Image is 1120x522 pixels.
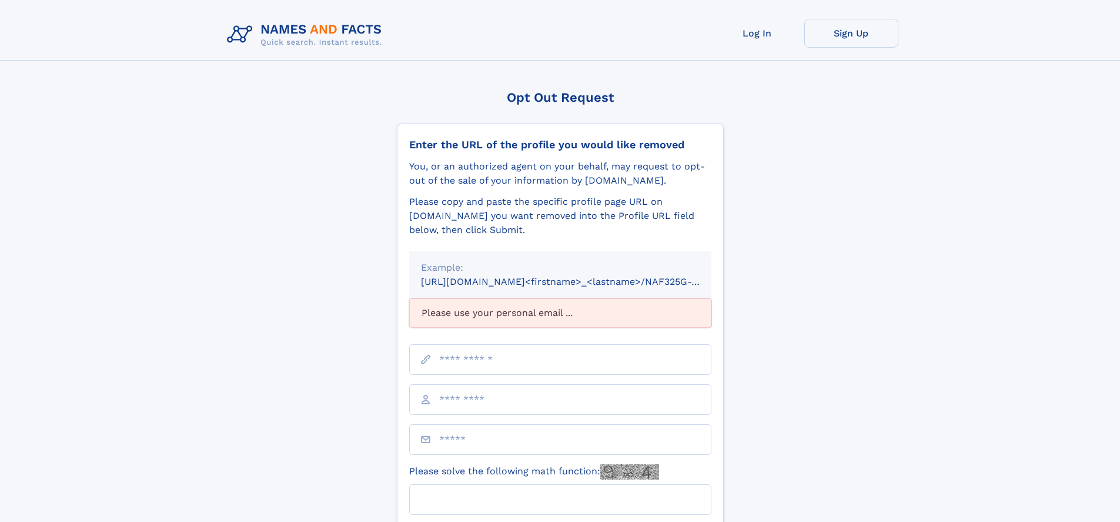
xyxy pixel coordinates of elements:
a: Log In [710,19,804,48]
div: Example: [421,261,700,275]
img: Logo Names and Facts [222,19,392,51]
small: [URL][DOMAIN_NAME]<firstname>_<lastname>/NAF325G-xxxxxxxx [421,276,734,287]
div: Enter the URL of the profile you would like removed [409,138,711,151]
div: Please use your personal email ... [409,298,711,328]
label: Please solve the following math function: [409,464,659,480]
div: Please copy and paste the specific profile page URL on [DOMAIN_NAME] you want removed into the Pr... [409,195,711,237]
div: Opt Out Request [397,90,724,105]
div: You, or an authorized agent on your behalf, may request to opt-out of the sale of your informatio... [409,159,711,188]
a: Sign Up [804,19,898,48]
